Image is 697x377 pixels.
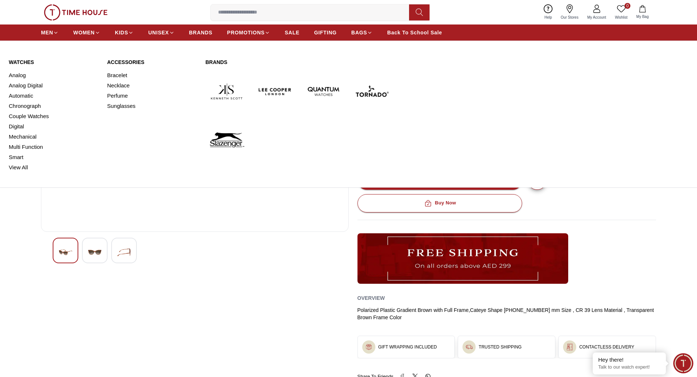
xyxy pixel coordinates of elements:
span: MEN [41,29,53,36]
a: Bracelet [107,70,197,80]
img: Quantum [302,70,345,113]
button: Buy Now [357,194,522,212]
a: KIDS [115,26,134,39]
h2: Overview [357,293,385,304]
img: ... [357,233,568,284]
a: Mechanical [9,132,98,142]
span: My Account [584,15,609,20]
a: Accessories [107,59,197,66]
a: Perfume [107,91,197,101]
a: Brands [205,59,393,66]
a: MEN [41,26,59,39]
h3: TRUSTED SHIPPING [479,344,521,350]
span: GIFTING [314,29,337,36]
a: Necklace [107,80,197,91]
a: UNISEX [148,26,174,39]
a: Smart [9,152,98,162]
img: POLAROID Women Polarized Sunglasses Transparent Brown Brown Gradient Lens-PLD4179/SFMPLA [117,244,131,261]
div: Buy Now [423,199,456,207]
a: WOMEN [73,26,100,39]
img: POLAROID Women Polarized Sunglasses Transparent Brown Brown Gradient Lens-PLD4179/SFMPLA [59,244,72,261]
a: Our Stores [557,3,583,22]
span: PROMOTIONS [227,29,265,36]
a: Chronograph [9,101,98,111]
a: PROMOTIONS [227,26,270,39]
img: Tornado [351,70,393,113]
button: My Bag [632,4,653,21]
img: ... [365,343,372,351]
a: BAGS [351,26,372,39]
a: SALE [285,26,299,39]
img: ... [566,343,573,351]
a: 0Wishlist [611,3,632,22]
h3: GIFT WRAPPING INCLUDED [378,344,437,350]
a: Help [540,3,557,22]
span: UNISEX [148,29,169,36]
span: Back To School Sale [387,29,442,36]
div: Hey there! [598,356,660,363]
span: Our Stores [558,15,581,20]
img: POLAROID Women Polarized Sunglasses Transparent Brown Brown Gradient Lens-PLD4179/SFMPLA [88,244,101,261]
h3: CONTACTLESS DELIVERY [579,344,634,350]
span: WOMEN [73,29,95,36]
span: BRANDS [189,29,213,36]
a: BRANDS [189,26,213,39]
img: Slazenger [205,118,248,161]
span: SALE [285,29,299,36]
p: Talk to our watch expert! [598,364,660,370]
a: Digital [9,121,98,132]
span: 0 [625,3,630,9]
div: Polarized Plastic Gradient Brown with Full Frame,Cateye Shape [PHONE_NUMBER] mm Size , CR 39 Lens... [357,306,656,321]
a: Analog Digital [9,80,98,91]
span: BAGS [351,29,367,36]
a: Automatic [9,91,98,101]
span: KIDS [115,29,128,36]
a: GIFTING [314,26,337,39]
div: Chat Widget [673,353,693,373]
a: Multi Function [9,142,98,152]
a: Watches [9,59,98,66]
span: My Bag [633,14,652,19]
a: View All [9,162,98,173]
img: Kenneth Scott [205,70,248,113]
a: Couple Watches [9,111,98,121]
span: Wishlist [612,15,630,20]
a: Analog [9,70,98,80]
img: ... [44,4,108,20]
img: Lee Cooper [254,70,296,113]
span: Help [542,15,555,20]
a: Back To School Sale [387,26,442,39]
img: ... [465,343,473,351]
a: Sunglasses [107,101,197,111]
